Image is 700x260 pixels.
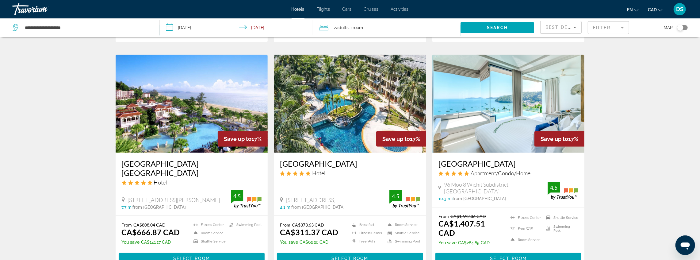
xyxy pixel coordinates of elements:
[122,159,262,177] a: [GEOGRAPHIC_DATA] [GEOGRAPHIC_DATA]
[336,25,349,30] span: Adults
[461,22,534,33] button: Search
[291,205,345,210] span: from [GEOGRAPHIC_DATA]
[133,205,186,210] span: from [GEOGRAPHIC_DATA]
[12,1,74,17] a: Travorium
[541,136,568,142] span: Save up to
[128,196,220,203] span: [STREET_ADDRESS][PERSON_NAME]
[507,225,543,233] li: Free WiFi
[218,131,268,147] div: 17%
[364,7,379,12] a: Cruises
[317,7,330,12] a: Flights
[122,227,180,237] ins: CA$666.87 CAD
[17,10,30,15] div: v 4.0.25
[313,18,461,37] button: Travelers: 2 adults, 0 children
[384,231,420,236] li: Shuttle Service
[627,7,633,12] span: en
[286,196,335,203] span: [STREET_ADDRESS]
[627,5,639,14] button: Change language
[384,222,420,227] li: Room Service
[160,18,313,37] button: Check-in date: Nov 8, 2025 Check-out date: Nov 10, 2025
[349,231,384,236] li: Fitness Center
[280,205,291,210] span: 4.1 mi
[391,7,409,12] a: Activities
[280,159,420,168] a: [GEOGRAPHIC_DATA]
[10,10,15,15] img: logo_orange.svg
[432,55,585,153] a: Hotel image
[545,25,577,30] span: Best Deals
[122,205,133,210] span: 7.7 mi
[334,23,349,32] span: 2
[61,36,66,41] img: tab_keywords_by_traffic_grey.svg
[122,179,262,186] div: 5 star Hotel
[438,170,579,177] div: 5 star Apartment
[122,240,140,245] span: You save
[376,131,426,147] div: 17%
[190,231,226,236] li: Room Service
[548,184,560,191] div: 4.5
[342,7,352,12] a: Cars
[349,239,384,244] li: Free WiFi
[274,55,426,153] img: Hotel image
[280,222,290,227] span: From
[438,159,579,168] a: [GEOGRAPHIC_DATA]
[648,5,663,14] button: Change currency
[122,240,180,245] p: CA$141.17 CAD
[292,222,324,227] del: CA$373.63 CAD
[438,196,453,201] span: 10.3 mi
[122,222,132,227] span: From
[224,136,251,142] span: Save up to
[438,219,485,237] ins: CA$1,407.51 CAD
[382,136,410,142] span: Save up to
[68,36,103,40] div: Keywords by Traffic
[673,25,688,30] button: Toggle map
[353,25,363,30] span: Room
[292,7,304,12] a: Hotels
[438,214,449,219] span: From
[676,6,683,12] span: DS
[116,55,268,153] img: Hotel image
[349,222,384,227] li: Breakfast
[280,170,420,177] div: 5 star Hotel
[507,214,543,222] li: Fitness Center
[534,131,584,147] div: 17%
[444,181,548,195] span: 96 Moo 8 Wichit Subdistrict [GEOGRAPHIC_DATA]
[10,16,15,21] img: website_grey.svg
[389,190,420,208] img: trustyou-badge.svg
[672,3,688,16] button: User Menu
[471,170,530,177] span: Apartment/Condo/Home
[450,214,486,219] del: CA$1,692.36 CAD
[190,222,226,227] li: Fitness Center
[134,222,166,227] del: CA$808.04 CAD
[543,225,579,233] li: Swimming Pool
[453,196,506,201] span: from [GEOGRAPHIC_DATA]
[280,240,338,245] p: CA$62.26 CAD
[280,227,338,237] ins: CA$311.37 CAD
[312,170,325,177] span: Hotel
[231,190,262,208] img: trustyou-badge.svg
[545,24,576,31] mat-select: Sort by
[389,192,402,200] div: 4.5
[16,16,67,21] div: Domain: [DOMAIN_NAME]
[438,240,503,245] p: CA$284.85 CAD
[154,179,167,186] span: Hotel
[507,236,543,244] li: Room Service
[548,182,578,200] img: trustyou-badge.svg
[648,7,657,12] span: CAD
[588,21,629,34] button: Filter
[487,25,508,30] span: Search
[226,222,262,227] li: Swimming Pool
[280,240,298,245] span: You save
[23,36,55,40] div: Domain Overview
[190,239,226,244] li: Shuttle Service
[438,240,457,245] span: You save
[543,214,579,222] li: Shuttle Service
